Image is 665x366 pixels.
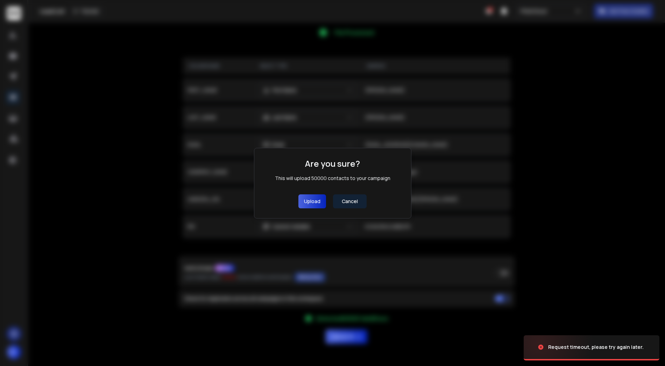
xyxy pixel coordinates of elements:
[333,194,367,208] button: Cancel
[305,158,360,169] h1: Are you sure?
[298,194,326,208] button: Upload
[548,344,644,351] div: Request timeout, please try again later.
[524,328,594,366] img: image
[275,175,390,182] div: This will upload 50000 contacts to your campaign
